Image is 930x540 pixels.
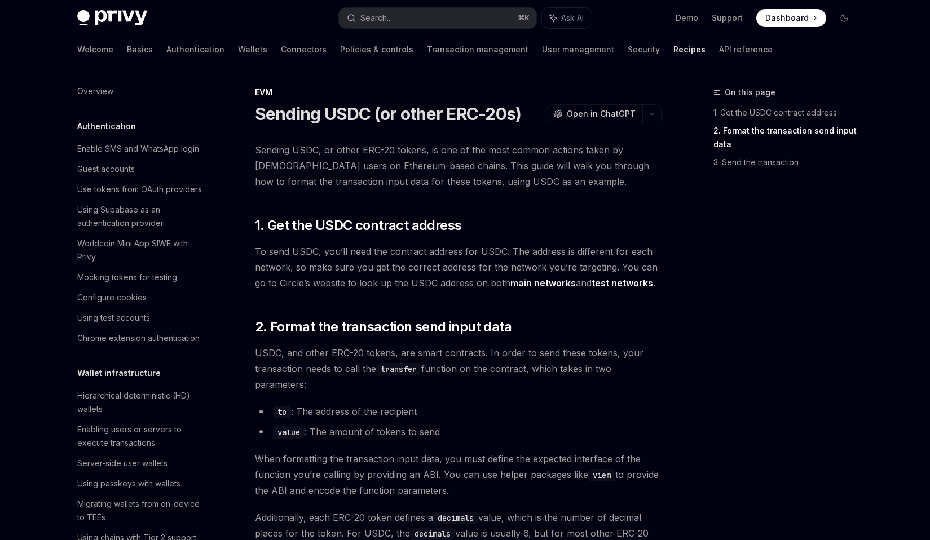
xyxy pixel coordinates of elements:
[68,494,213,528] a: Migrating wallets from on-device to TEEs
[673,36,706,63] a: Recipes
[542,8,592,28] button: Ask AI
[68,233,213,267] a: Worldcoin Mini App SIWE with Privy
[77,477,180,490] div: Using passkeys with wallets
[77,331,200,345] div: Chrome extension authentication
[68,473,213,494] a: Using passkeys with wallets
[712,12,743,24] a: Support
[281,36,327,63] a: Connectors
[68,139,213,159] a: Enable SMS and WhatsApp login
[588,469,615,481] code: viem
[835,9,853,27] button: Toggle dark mode
[68,267,213,287] a: Mocking tokens for testing
[68,328,213,348] a: Chrome extension authentication
[255,87,662,98] div: EVM
[77,85,113,98] div: Overview
[255,451,662,498] span: When formatting the transaction input data, you must define the expected interface of the functio...
[77,423,206,450] div: Enabling users or servers to execute transactions
[255,318,512,336] span: 2. Format the transaction send input data
[255,104,522,124] h1: Sending USDC (or other ERC-20s)
[410,528,455,540] code: decimals
[433,512,478,524] code: decimals
[77,497,206,524] div: Migrating wallets from on-device to TEEs
[255,244,662,291] span: To send USDC, you’ll need the contract address for USDC. The address is different for each networ...
[340,36,413,63] a: Policies & controls
[273,406,291,418] code: to
[765,12,809,24] span: Dashboard
[592,277,653,289] a: test networks
[68,200,213,233] a: Using Supabase as an authentication provider
[273,426,305,439] code: value
[725,86,775,99] span: On this page
[77,271,177,284] div: Mocking tokens for testing
[713,122,862,153] a: 2. Format the transaction send input data
[542,36,614,63] a: User management
[360,11,392,25] div: Search...
[255,345,662,392] span: USDC, and other ERC-20 tokens, are smart contracts. In order to send these tokens, your transacti...
[77,291,147,304] div: Configure cookies
[77,162,135,176] div: Guest accounts
[427,36,528,63] a: Transaction management
[77,119,136,133] h5: Authentication
[77,237,206,264] div: Worldcoin Mini App SIWE with Privy
[68,453,213,473] a: Server-side user wallets
[255,404,662,419] li: : The address of the recipient
[510,277,576,289] a: main networks
[238,36,267,63] a: Wallets
[561,12,584,24] span: Ask AI
[255,142,662,189] span: Sending USDC, or other ERC-20 tokens, is one of the most common actions taken by [DEMOGRAPHIC_DAT...
[546,104,642,123] button: Open in ChatGPT
[127,36,153,63] a: Basics
[77,36,113,63] a: Welcome
[518,14,530,23] span: ⌘ K
[339,8,536,28] button: Search...⌘K
[68,179,213,200] a: Use tokens from OAuth providers
[713,153,862,171] a: 3. Send the transaction
[567,108,636,119] span: Open in ChatGPT
[255,216,462,234] span: 1. Get the USDC contract address
[756,9,826,27] a: Dashboard
[77,389,206,416] div: Hierarchical deterministic (HD) wallets
[68,419,213,453] a: Enabling users or servers to execute transactions
[628,36,660,63] a: Security
[68,308,213,328] a: Using test accounts
[713,104,862,122] a: 1. Get the USDC contract address
[77,142,199,156] div: Enable SMS and WhatsApp login
[68,81,213,101] a: Overview
[676,12,698,24] a: Demo
[255,424,662,440] li: : The amount of tokens to send
[166,36,224,63] a: Authentication
[77,311,150,325] div: Using test accounts
[68,287,213,308] a: Configure cookies
[68,386,213,419] a: Hierarchical deterministic (HD) wallets
[77,10,147,26] img: dark logo
[77,183,202,196] div: Use tokens from OAuth providers
[77,366,161,380] h5: Wallet infrastructure
[376,363,421,375] code: transfer
[68,159,213,179] a: Guest accounts
[77,457,168,470] div: Server-side user wallets
[77,203,206,230] div: Using Supabase as an authentication provider
[719,36,773,63] a: API reference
